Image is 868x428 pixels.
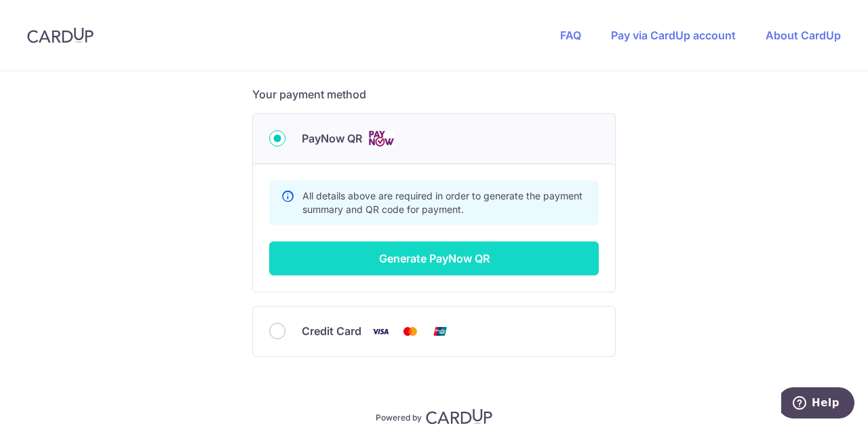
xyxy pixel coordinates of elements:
span: Credit Card [302,323,361,339]
h5: Your payment method [252,86,616,102]
img: Cards logo [368,130,395,147]
div: Credit Card Visa Mastercard Union Pay [269,323,599,340]
a: FAQ [560,28,581,42]
img: Union Pay [427,323,454,340]
img: CardUp [426,408,492,425]
a: About CardUp [766,28,841,42]
img: Mastercard [397,323,424,340]
button: Generate PayNow QR [269,241,599,275]
span: All details above are required in order to generate the payment summary and QR code for payment. [302,190,583,215]
img: Visa [367,323,394,340]
div: PayNow QR Cards logo [269,130,599,147]
iframe: Opens a widget where you can find more information [781,387,854,421]
img: CardUp [27,27,94,43]
p: Powered by [376,410,422,423]
a: Pay via CardUp account [611,28,736,42]
span: PayNow QR [302,130,362,147]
